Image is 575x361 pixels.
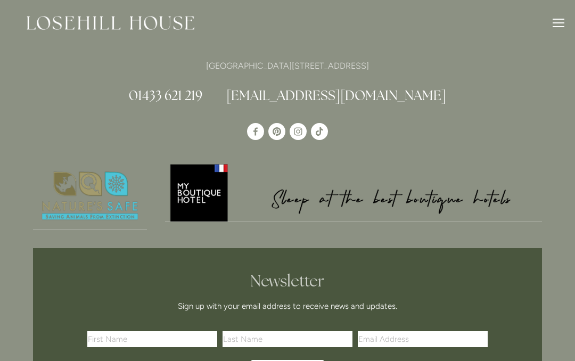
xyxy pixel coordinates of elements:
[165,162,543,221] img: My Boutique Hotel - Logo
[33,162,147,229] img: Nature's Safe - Logo
[268,123,285,140] a: Pinterest
[87,331,217,347] input: First Name
[129,87,202,104] a: 01433 621 219
[311,123,328,140] a: TikTok
[27,16,194,30] img: Losehill House
[358,331,488,347] input: Email Address
[91,300,484,313] p: Sign up with your email address to receive news and updates.
[223,331,352,347] input: Last Name
[91,272,484,291] h2: Newsletter
[33,59,542,73] p: [GEOGRAPHIC_DATA][STREET_ADDRESS]
[247,123,264,140] a: Losehill House Hotel & Spa
[290,123,307,140] a: Instagram
[226,87,446,104] a: [EMAIL_ADDRESS][DOMAIN_NAME]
